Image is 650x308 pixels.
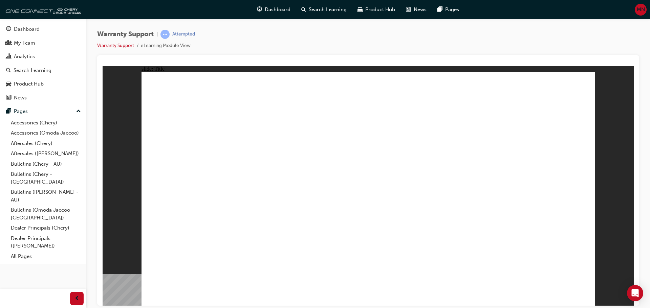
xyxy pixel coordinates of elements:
a: Warranty Support [97,43,134,48]
a: pages-iconPages [432,3,464,17]
div: Product Hub [14,80,44,88]
span: Dashboard [265,6,290,14]
span: up-icon [76,107,81,116]
a: Dashboard [3,23,84,35]
span: MN [637,6,645,14]
a: Aftersales (Chery) [8,138,84,149]
div: Attempted [172,31,195,38]
a: Bulletins (Chery - AU) [8,159,84,169]
div: Pages [14,108,28,115]
button: DashboardMy TeamAnalyticsSearch LearningProduct HubNews [3,22,84,105]
span: guage-icon [257,5,262,14]
span: Warranty Support [97,30,154,38]
a: Accessories (Chery) [8,118,84,128]
a: news-iconNews [400,3,432,17]
div: Open Intercom Messenger [627,285,643,301]
a: Bulletins (Omoda Jaecoo - [GEOGRAPHIC_DATA]) [8,205,84,223]
a: Bulletins (Chery - [GEOGRAPHIC_DATA]) [8,169,84,187]
a: Dealer Principals ([PERSON_NAME]) [8,233,84,251]
span: News [414,6,427,14]
span: car-icon [6,81,11,87]
div: Search Learning [14,67,51,74]
span: car-icon [357,5,363,14]
span: news-icon [6,95,11,101]
img: oneconnect [3,3,81,16]
a: guage-iconDashboard [252,3,296,17]
button: Pages [3,105,84,118]
div: Dashboard [14,25,40,33]
span: | [156,30,158,38]
span: prev-icon [74,294,80,303]
span: Search Learning [309,6,347,14]
a: Search Learning [3,64,84,77]
li: eLearning Module View [141,42,191,50]
a: Accessories (Omoda Jaecoo) [8,128,84,138]
a: Bulletins ([PERSON_NAME] - AU) [8,187,84,205]
span: Pages [445,6,459,14]
span: guage-icon [6,26,11,32]
span: news-icon [406,5,411,14]
div: Analytics [14,53,35,61]
a: Analytics [3,50,84,63]
button: MN [635,4,647,16]
span: search-icon [6,68,11,74]
div: News [14,94,27,102]
span: chart-icon [6,54,11,60]
a: All Pages [8,251,84,262]
span: people-icon [6,40,11,46]
a: Product Hub [3,78,84,90]
a: Aftersales ([PERSON_NAME]) [8,148,84,159]
a: My Team [3,37,84,49]
span: pages-icon [437,5,442,14]
a: Dealer Principals (Chery) [8,223,84,233]
span: learningRecordVerb_ATTEMPT-icon [160,30,170,39]
span: Product Hub [365,6,395,14]
a: search-iconSearch Learning [296,3,352,17]
span: pages-icon [6,109,11,115]
div: My Team [14,39,35,47]
a: car-iconProduct Hub [352,3,400,17]
span: search-icon [301,5,306,14]
a: News [3,92,84,104]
